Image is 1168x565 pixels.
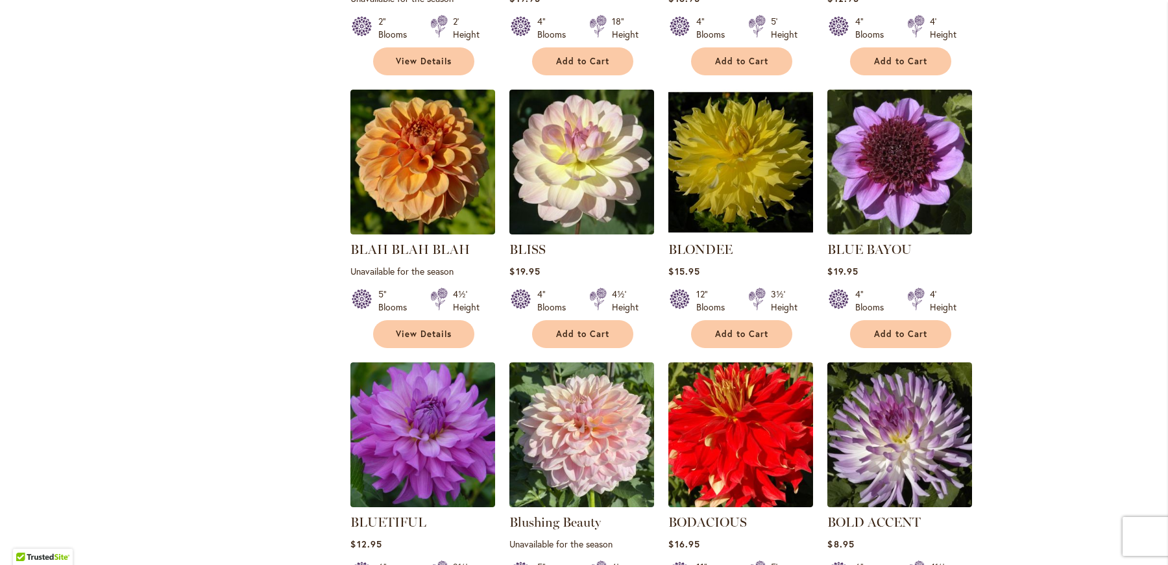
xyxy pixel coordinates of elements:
img: BLUE BAYOU [827,90,972,234]
a: BOLD ACCENT [827,497,972,510]
img: Bluetiful [350,362,495,507]
a: Blondee [668,225,813,237]
img: BODACIOUS [668,362,813,507]
a: Blushing Beauty [509,514,601,530]
div: 4" Blooms [537,15,574,41]
span: Add to Cart [715,329,768,340]
span: Add to Cart [556,329,609,340]
a: Bluetiful [350,497,495,510]
a: BLAH BLAH BLAH [350,242,470,257]
div: 2' Height [453,15,480,41]
div: 4½' Height [453,288,480,314]
a: View Details [373,47,474,75]
a: Blushing Beauty [509,497,654,510]
div: 2" Blooms [378,15,415,41]
img: BLISS [509,90,654,234]
span: View Details [396,56,452,67]
a: BLUETIFUL [350,514,426,530]
button: Add to Cart [691,320,792,348]
a: BODACIOUS [668,497,813,510]
span: View Details [396,329,452,340]
img: Blushing Beauty [509,362,654,507]
a: BLUE BAYOU [827,242,912,257]
span: Add to Cart [874,56,927,67]
span: $19.95 [827,265,858,277]
span: Add to Cart [556,56,609,67]
button: Add to Cart [532,47,633,75]
span: Add to Cart [874,329,927,340]
span: $15.95 [668,265,700,277]
div: 5' Height [771,15,797,41]
div: 4' Height [930,288,956,314]
span: $16.95 [668,538,700,550]
div: 5" Blooms [378,288,415,314]
p: Unavailable for the season [509,538,654,550]
span: $8.95 [827,538,854,550]
img: BOLD ACCENT [827,362,972,507]
button: Add to Cart [691,47,792,75]
div: 4' Height [930,15,956,41]
img: Blondee [668,90,813,234]
a: BODACIOUS [668,514,747,530]
a: BLONDEE [668,242,733,257]
p: Unavailable for the season [350,265,495,277]
iframe: Launch Accessibility Center [10,519,46,555]
button: Add to Cart [532,320,633,348]
a: BLUE BAYOU [827,225,972,237]
div: 12" Blooms [696,288,733,314]
button: Add to Cart [850,47,951,75]
a: Blah Blah Blah [350,225,495,237]
a: View Details [373,320,474,348]
a: BLISS [509,242,546,257]
div: 4" Blooms [537,288,574,314]
div: 4" Blooms [696,15,733,41]
div: 4" Blooms [855,15,892,41]
div: 3½' Height [771,288,797,314]
a: BOLD ACCENT [827,514,921,530]
span: Add to Cart [715,56,768,67]
span: $19.95 [509,265,540,277]
img: Blah Blah Blah [350,90,495,234]
span: $12.95 [350,538,382,550]
div: 4½' Height [612,288,639,314]
div: 4" Blooms [855,288,892,314]
a: BLISS [509,225,654,237]
div: 18" Height [612,15,639,41]
button: Add to Cart [850,320,951,348]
